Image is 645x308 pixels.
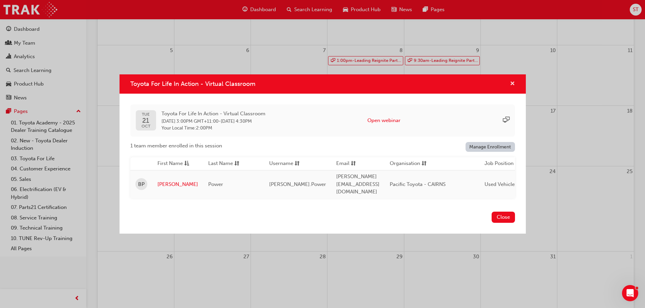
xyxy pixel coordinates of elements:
[162,118,218,124] span: 21 Oct 2025 3:00PM GMT+11:00
[142,112,150,117] span: TUE
[367,117,401,124] button: Open webinar
[208,181,223,187] span: Power
[157,160,183,168] span: First Name
[162,110,265,118] span: Toyota For Life In Action - Virtual Classroom
[142,124,150,128] span: OCT
[184,160,189,168] span: asc-icon
[336,160,349,168] span: Email
[485,160,522,168] button: Job Positionsorting-icon
[485,181,557,187] span: Used Vehicles Sales Consultant
[351,160,356,168] span: sorting-icon
[162,110,265,131] div: -
[120,74,526,233] div: Toyota For Life In Action - Virtual Classroom
[142,117,150,124] span: 21
[234,160,239,168] span: sorting-icon
[269,181,326,187] span: [PERSON_NAME].Power
[208,160,245,168] button: Last Namesorting-icon
[130,80,255,88] span: Toyota For Life In Action - Virtual Classroom
[336,173,380,195] span: [PERSON_NAME][EMAIL_ADDRESS][DOMAIN_NAME]
[336,160,373,168] button: Emailsorting-icon
[466,142,515,152] a: Manage Enrollment
[157,160,195,168] button: First Nameasc-icon
[492,212,515,223] button: Close
[510,80,515,88] button: cross-icon
[130,142,222,150] span: 1 team member enrolled in this session
[622,285,638,301] iframe: Intercom live chat
[295,160,300,168] span: sorting-icon
[510,81,515,87] span: cross-icon
[390,160,427,168] button: Organisationsorting-icon
[138,181,145,188] span: BP
[157,181,198,188] a: [PERSON_NAME]
[269,160,293,168] span: Username
[485,160,514,168] span: Job Position
[269,160,306,168] button: Usernamesorting-icon
[162,125,265,131] span: Your Local Time : 2:00PM
[221,118,252,124] span: 21 Oct 2025 4:30PM
[503,117,510,124] span: sessionType_ONLINE_URL-icon
[422,160,427,168] span: sorting-icon
[390,181,446,187] span: Pacific Toyota - CAIRNS
[390,160,420,168] span: Organisation
[208,160,233,168] span: Last Name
